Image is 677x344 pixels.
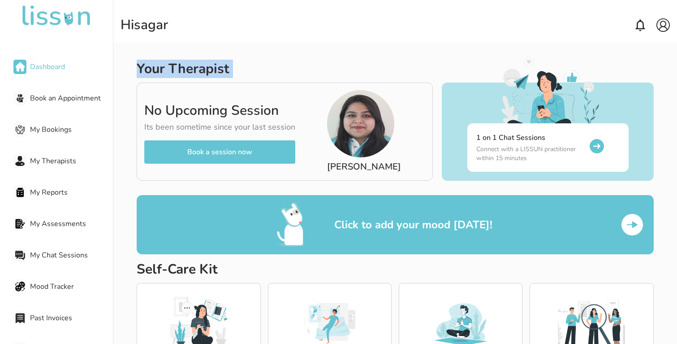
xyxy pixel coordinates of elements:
img: My Reports [15,187,25,197]
p: Connect with a LISSUN practitioner within 15 minutes [476,145,584,163]
img: My Assessments [15,219,25,229]
img: rightArrow.svg [590,139,604,153]
p: Its been sometime since your last session [144,119,295,140]
span: My Chat Sessions [30,250,113,261]
span: My Assessments [30,218,113,229]
span: My Therapists [30,156,113,166]
img: Dashboard [15,62,25,72]
span: My Bookings [30,124,113,135]
h2: Your Therapist [137,61,229,77]
h2: Self-Care Kit [137,261,653,278]
h6: 1 on 1 Chat Sessions [476,132,584,143]
span: Dashboard [30,61,113,72]
img: new Image [327,90,394,157]
img: My Chat Sessions [15,250,25,260]
img: undefined [21,5,92,27]
img: mood emo [276,202,306,247]
img: account.svg [656,18,670,32]
img: My Bookings [15,125,25,135]
img: Past Invoices [15,313,25,323]
p: Click to add your mood [DATE]! [334,218,492,232]
img: My Therapists [15,156,25,166]
span: Past Invoices [30,313,113,323]
img: arraow [625,218,639,232]
span: Mood Tracker [30,281,113,292]
span: Book an Appointment [30,93,113,104]
div: Hi sagar [121,17,168,33]
span: My Reports [30,187,113,198]
p: [PERSON_NAME] [327,161,401,173]
img: Mood Tracker [15,282,25,292]
p: No Upcoming Session [144,103,295,119]
img: Book an Appointment [15,93,25,103]
button: Book a session now [144,140,295,164]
